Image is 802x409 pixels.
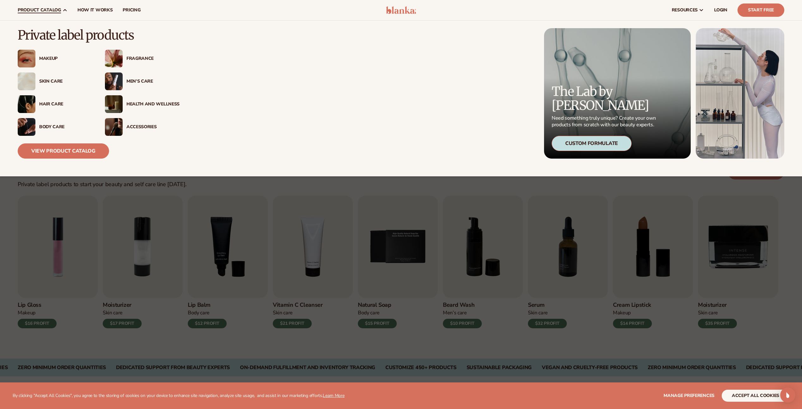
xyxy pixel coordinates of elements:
span: LOGIN [714,8,727,13]
a: Start Free [738,3,784,17]
a: Female with glitter eye makeup. Makeup [18,50,92,67]
div: Accessories [126,124,180,130]
a: Microscopic product formula. The Lab by [PERSON_NAME] Need something truly unique? Create your ow... [544,28,691,159]
img: Female with makeup brush. [105,118,123,136]
span: How It Works [77,8,113,13]
p: Need something truly unique? Create your own products from scratch with our beauty experts. [552,115,658,128]
p: The Lab by [PERSON_NAME] [552,85,658,112]
div: Open Intercom Messenger [780,387,795,403]
div: Fragrance [126,56,180,61]
a: Male holding moisturizer bottle. Men’s Care [105,72,180,90]
div: Makeup [39,56,92,61]
button: accept all cookies [722,390,789,402]
div: Custom Formulate [552,136,632,151]
a: Female with makeup brush. Accessories [105,118,180,136]
img: Female in lab with equipment. [696,28,784,159]
a: Pink blooming flower. Fragrance [105,50,180,67]
span: pricing [123,8,140,13]
img: Female hair pulled back with clips. [18,95,35,113]
img: Candles and incense on table. [105,95,123,113]
p: Private label products [18,28,180,42]
div: Body Care [39,124,92,130]
a: Learn More [323,393,344,399]
a: Female hair pulled back with clips. Hair Care [18,95,92,113]
img: Pink blooming flower. [105,50,123,67]
span: Manage preferences [664,393,714,399]
span: resources [672,8,698,13]
a: Candles and incense on table. Health And Wellness [105,95,180,113]
a: Male hand applying moisturizer. Body Care [18,118,92,136]
a: Cream moisturizer swatch. Skin Care [18,72,92,90]
p: By clicking "Accept All Cookies", you agree to the storing of cookies on your device to enhance s... [13,393,345,399]
button: Manage preferences [664,390,714,402]
img: Male holding moisturizer bottle. [105,72,123,90]
div: Skin Care [39,79,92,84]
span: product catalog [18,8,61,13]
div: Men’s Care [126,79,180,84]
div: Health And Wellness [126,102,180,107]
img: logo [386,6,416,14]
img: Cream moisturizer swatch. [18,72,35,90]
img: Female with glitter eye makeup. [18,50,35,67]
img: Male hand applying moisturizer. [18,118,35,136]
div: Hair Care [39,102,92,107]
a: View Product Catalog [18,143,109,159]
